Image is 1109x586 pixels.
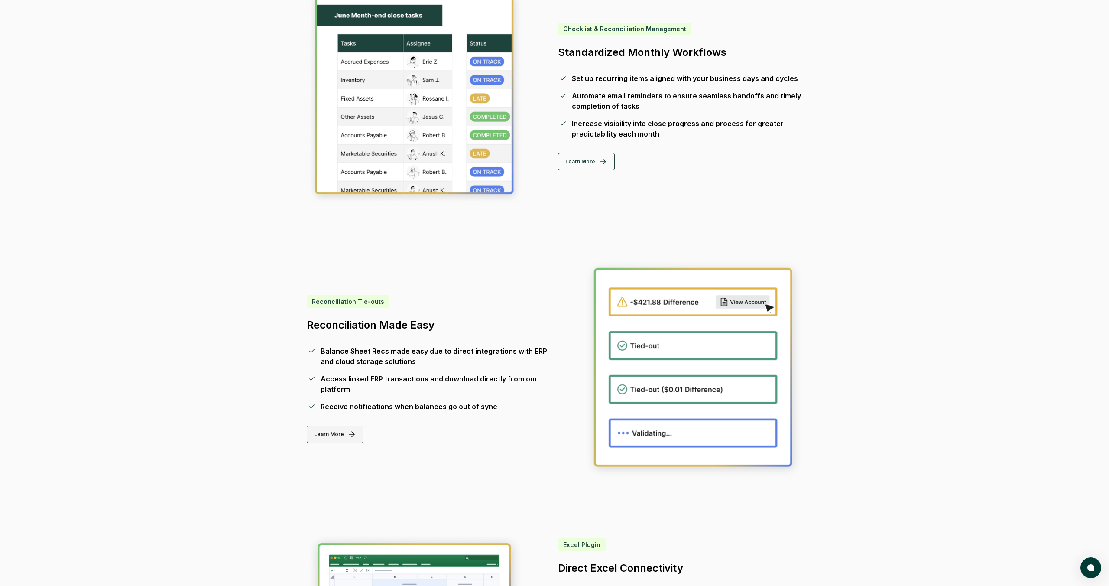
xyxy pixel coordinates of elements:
[1080,557,1101,578] button: atlas-launcher
[558,23,691,35] div: Checklist & Reconciliation Management
[558,561,802,575] h3: Direct Excel Connectivity
[307,295,389,308] div: Reconciliation Tie-outs
[572,118,802,139] div: Increase visibility into close progress and process for greater predictability each month
[586,260,802,478] img: Reconcilliations
[558,46,802,59] h3: Standardized Monthly Workflows
[572,73,798,84] div: Set up recurring items aligned with your business days and cycles
[558,153,615,170] button: Learn More
[321,346,551,367] div: Balance Sheet Recs made easy due to direct integrations with ERP and cloud storage solutions
[321,374,551,394] div: Access linked ERP transactions and download directly from our platform
[558,538,606,551] div: Excel Plugin
[572,91,802,111] div: Automate email reminders to ensure seamless handoffs and timely completion of tasks
[307,318,551,332] h3: Reconciliation Made Easy
[321,401,497,412] div: Receive notifications when balances go out of sync
[307,426,363,443] button: Learn More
